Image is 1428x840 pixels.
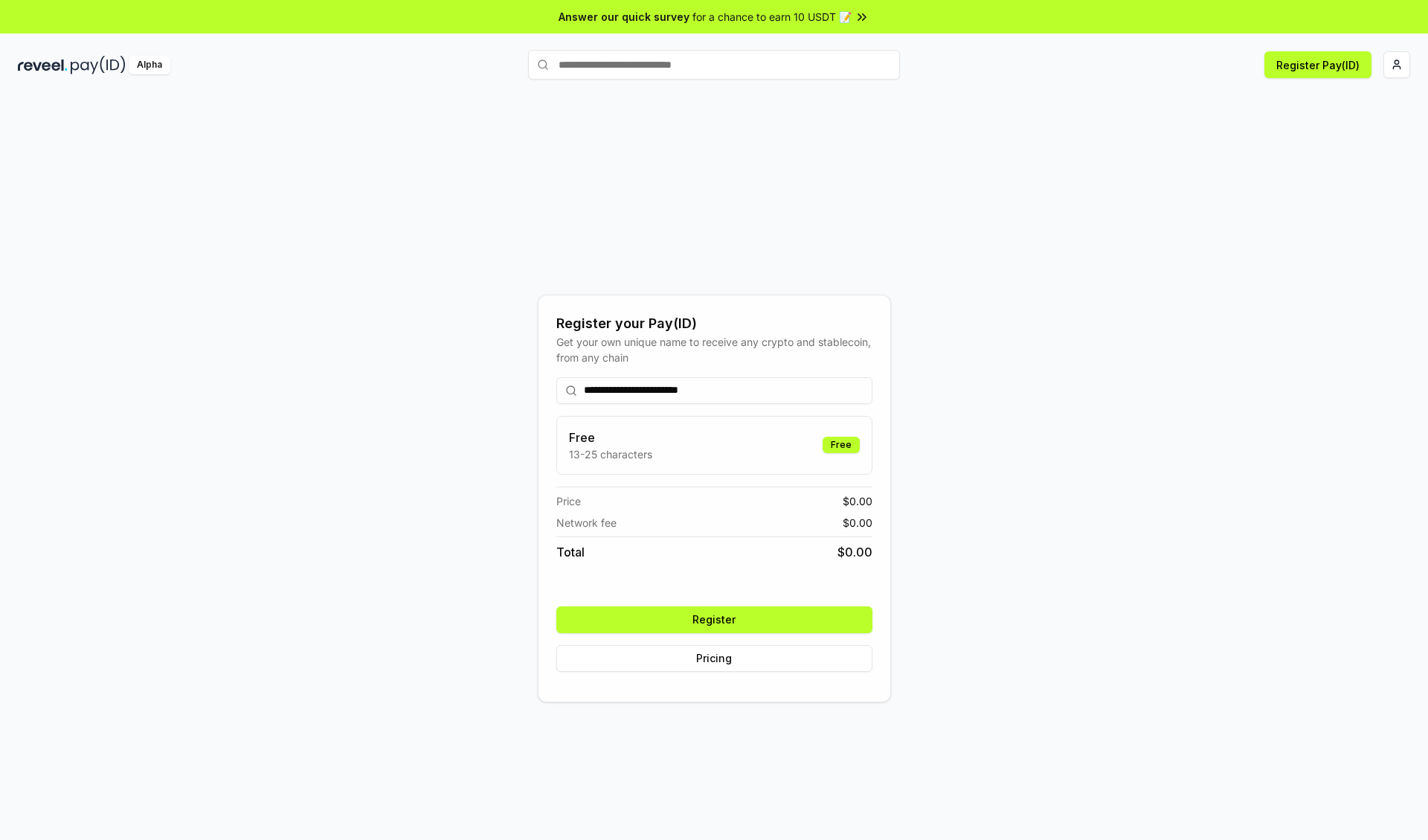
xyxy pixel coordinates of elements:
[692,9,852,25] span: for a chance to earn 10 USDT 📝
[556,645,872,672] button: Pricing
[556,493,581,509] span: Price
[129,56,170,74] div: Alpha
[18,56,68,74] img: reveel_dark
[556,313,872,334] div: Register your Pay(ID)
[569,429,652,446] h3: Free
[837,543,872,561] span: $ 0.00
[843,493,872,509] span: $ 0.00
[556,515,617,530] span: Network fee
[556,606,872,633] button: Register
[559,9,689,25] span: Answer our quick survey
[556,334,872,365] div: Get your own unique name to receive any crypto and stablecoin, from any chain
[569,446,652,462] p: 13-25 characters
[71,56,126,74] img: pay_id
[1264,51,1371,78] button: Register Pay(ID)
[556,543,585,561] span: Total
[823,437,860,453] div: Free
[843,515,872,530] span: $ 0.00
